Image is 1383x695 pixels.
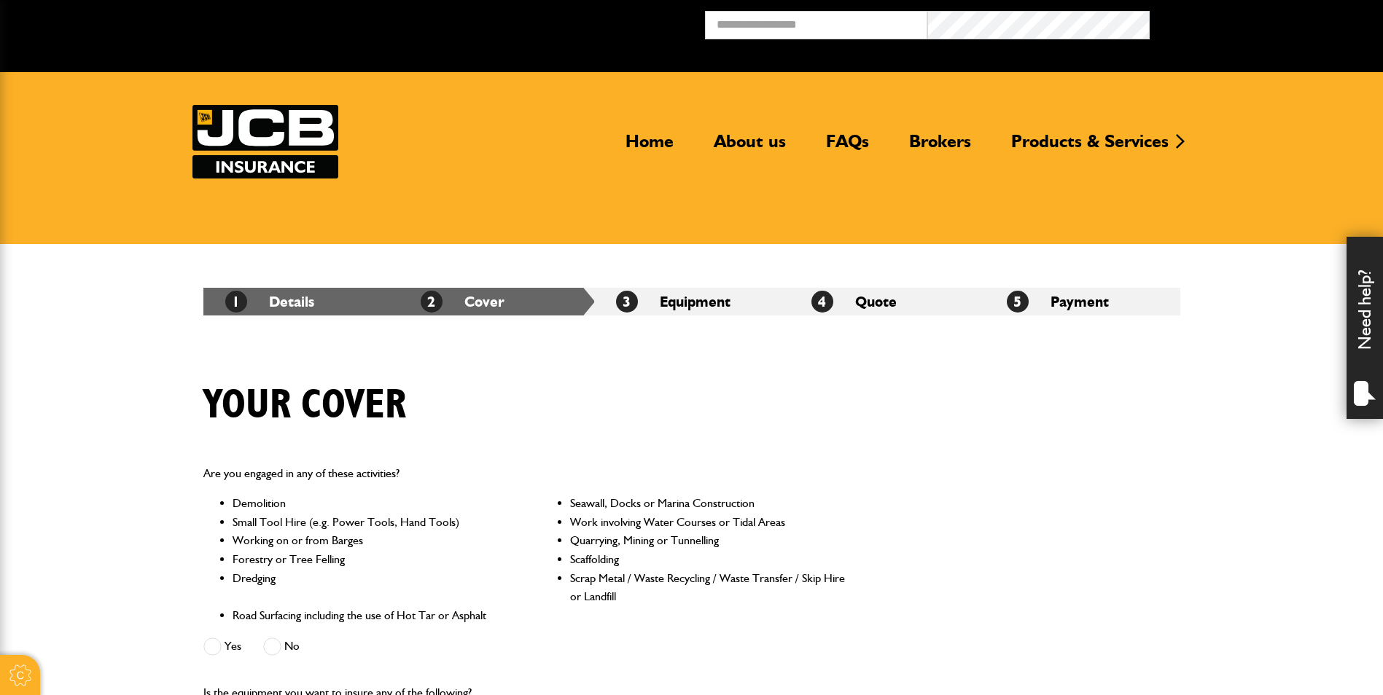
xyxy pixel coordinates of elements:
a: Home [615,130,685,164]
span: 2 [421,291,443,313]
span: 3 [616,291,638,313]
span: 1 [225,291,247,313]
li: Forestry or Tree Felling [233,550,509,569]
img: JCB Insurance Services logo [192,105,338,178]
span: 5 [1007,291,1029,313]
label: Yes [203,637,241,656]
li: Payment [985,288,1180,315]
button: Broker Login [1150,11,1372,34]
li: Quarrying, Mining or Tunnelling [570,531,846,550]
li: Work involving Water Courses or Tidal Areas [570,513,846,532]
p: Are you engaged in any of these activities? [203,464,847,483]
li: Cover [399,288,594,315]
li: Scrap Metal / Waste Recycling / Waste Transfer / Skip Hire or Landfill [570,569,846,606]
li: Equipment [594,288,790,315]
li: Dredging [233,569,509,606]
li: Quote [790,288,985,315]
a: About us [703,130,797,164]
a: 1Details [225,293,314,310]
span: 4 [811,291,833,313]
label: No [263,637,300,656]
a: FAQs [815,130,880,164]
li: Small Tool Hire (e.g. Power Tools, Hand Tools) [233,513,509,532]
li: Seawall, Docks or Marina Construction [570,494,846,513]
a: Products & Services [1000,130,1180,164]
li: Demolition [233,494,509,513]
a: JCB Insurance Services [192,105,338,178]
li: Working on or from Barges [233,531,509,550]
div: Need help? [1347,237,1383,419]
h1: Your cover [203,381,406,430]
li: Road Surfacing including the use of Hot Tar or Asphalt [233,606,509,625]
li: Scaffolding [570,550,846,569]
a: Brokers [898,130,982,164]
